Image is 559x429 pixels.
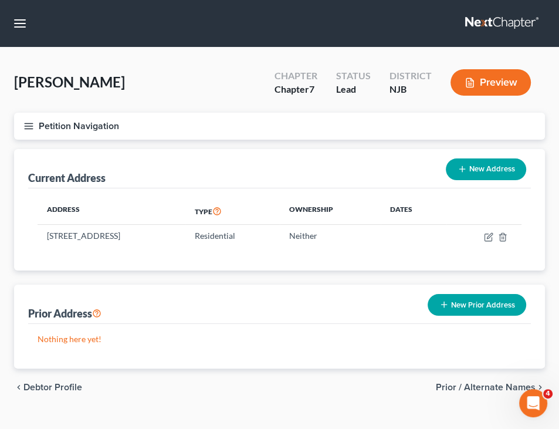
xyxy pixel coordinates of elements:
[23,383,82,392] span: Debtor Profile
[436,383,545,392] button: Prior / Alternate Names chevron_right
[38,225,185,247] td: [STREET_ADDRESS]
[38,333,521,345] p: Nothing here yet!
[28,306,101,320] div: Prior Address
[38,198,185,225] th: Address
[389,83,432,96] div: NJB
[14,383,82,392] button: chevron_left Debtor Profile
[436,383,536,392] span: Prior / Alternate Names
[28,171,106,185] div: Current Address
[381,198,446,225] th: Dates
[336,83,371,96] div: Lead
[280,225,380,247] td: Neither
[336,69,371,83] div: Status
[543,389,553,398] span: 4
[275,83,317,96] div: Chapter
[536,383,545,392] i: chevron_right
[14,73,125,90] span: [PERSON_NAME]
[309,83,314,94] span: 7
[14,113,545,140] button: Petition Navigation
[428,294,526,316] button: New Prior Address
[14,383,23,392] i: chevron_left
[446,158,526,180] button: New Address
[519,389,547,417] iframe: Intercom live chat
[389,69,432,83] div: District
[185,198,280,225] th: Type
[280,198,380,225] th: Ownership
[185,225,280,247] td: Residential
[450,69,531,96] button: Preview
[275,69,317,83] div: Chapter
